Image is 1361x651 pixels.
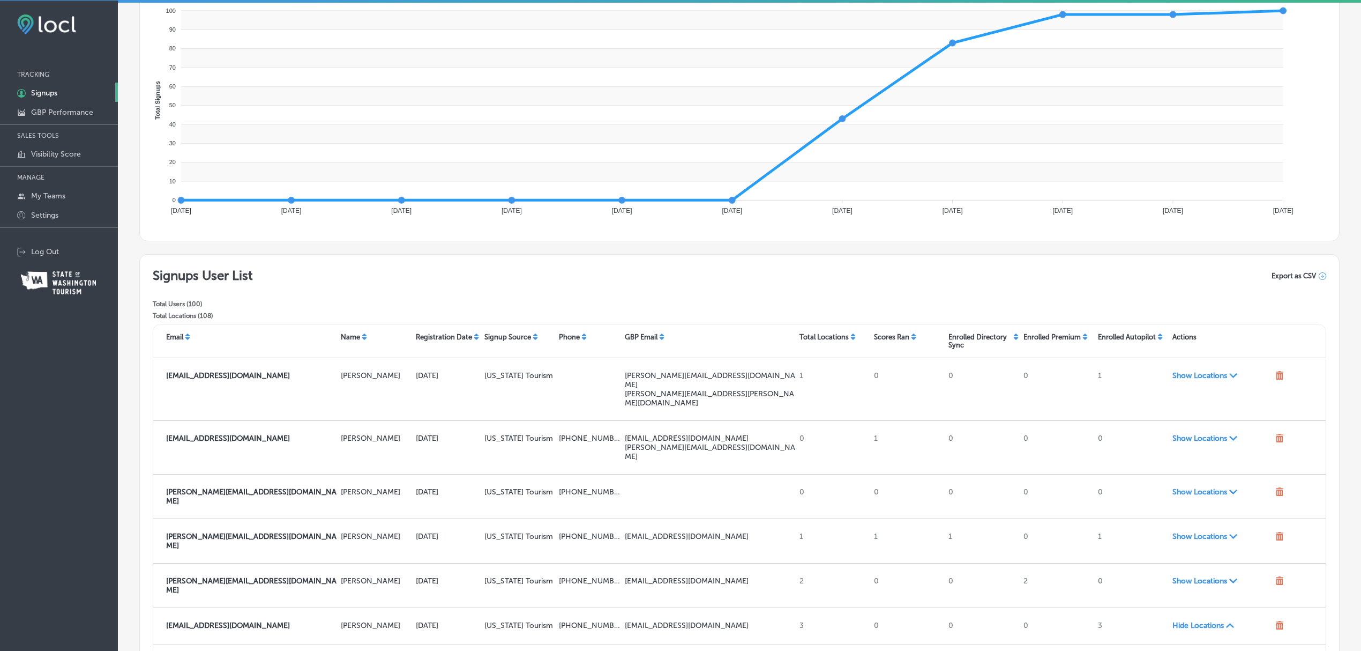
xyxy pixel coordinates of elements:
[416,532,480,541] p: [DATE]
[722,207,743,214] tspan: [DATE]
[795,572,870,599] div: 2
[1023,333,1081,341] p: Enrolled Premium
[874,333,909,341] p: Scores Ran
[1275,576,1284,587] span: Remove user from your referral organization.
[166,621,336,630] p: ben@lecole.com
[943,207,963,214] tspan: [DATE]
[870,430,944,465] div: 1
[169,140,176,146] tspan: 30
[166,532,336,550] p: jon.m@columbiariverhottubs.com
[154,81,161,120] text: Total Signups
[1019,528,1094,554] div: 0
[559,333,580,341] p: Phone
[795,367,870,412] div: 1
[1163,207,1183,214] tspan: [DATE]
[171,207,191,214] tspan: [DATE]
[1094,367,1168,412] div: 1
[31,211,58,220] p: Settings
[166,576,336,595] p: figgins@figginswine.com
[169,83,176,90] tspan: 60
[559,532,620,541] p: [PHONE_NUMBER]
[1275,532,1284,543] span: Remove user from your referral organization.
[625,576,795,586] p: figginswinestudio@gmail.com
[1172,621,1272,630] span: Hide Locations
[944,528,1019,554] div: 1
[484,487,555,497] p: [US_STATE] Tourism
[166,8,176,14] tspan: 100
[832,207,853,214] tspan: [DATE]
[1098,333,1156,341] p: Enrolled Autopilot
[416,576,480,586] p: [DATE]
[1019,483,1094,510] div: 0
[559,487,620,497] p: [PHONE_NUMBER]
[1275,487,1284,498] span: Remove user from your referral organization.
[341,621,411,630] p: Ben Dimitri
[166,371,336,380] p: cedartosurfcampground@gmail.com
[944,367,1019,412] div: 0
[1094,483,1168,510] div: 0
[416,434,480,443] p: [DATE]
[31,191,65,201] p: My Teams
[502,207,522,214] tspan: [DATE]
[1273,207,1293,214] tspan: [DATE]
[169,178,176,184] tspan: 10
[870,367,944,412] div: 0
[416,333,472,341] p: Registration Date
[944,572,1019,599] div: 0
[281,207,302,214] tspan: [DATE]
[341,333,360,341] p: Name
[169,64,176,71] tspan: 70
[1275,621,1284,632] span: Remove user from your referral organization.
[166,576,336,595] strong: [PERSON_NAME][EMAIL_ADDRESS][DOMAIN_NAME]
[625,621,795,630] p: ben@lecole.com
[870,572,944,599] div: 0
[795,528,870,554] div: 1
[1019,430,1094,465] div: 0
[31,150,81,159] p: Visibility Score
[559,576,620,586] p: [PHONE_NUMBER]
[17,14,76,34] img: fda3e92497d09a02dc62c9cd864e3231.png
[1094,572,1168,599] div: 0
[31,108,93,117] p: GBP Performance
[484,434,555,443] p: [US_STATE] Tourism
[169,45,176,51] tspan: 80
[1172,576,1272,586] span: Show Locations
[795,617,870,636] div: 3
[795,430,870,465] div: 0
[169,26,176,33] tspan: 90
[625,333,657,341] p: GBP Email
[625,389,795,408] p: sylvana.sorrells@gmail.com
[944,617,1019,636] div: 0
[173,197,176,203] tspan: 0
[153,312,253,320] p: Total Locations ( 108 )
[944,483,1019,510] div: 0
[31,88,57,98] p: Signups
[166,487,336,506] strong: [PERSON_NAME][EMAIL_ADDRESS][DOMAIN_NAME]
[153,268,253,283] h2: Signups User List
[169,121,176,128] tspan: 40
[341,487,411,497] p: Jennifer Larson
[484,532,555,541] p: [US_STATE] Tourism
[416,621,480,630] p: [DATE]
[166,333,183,341] p: Email
[169,159,176,165] tspan: 20
[391,207,412,214] tspan: [DATE]
[341,434,411,443] p: Christina Brischetto
[341,576,411,586] p: Katie Carter
[166,532,336,550] strong: [PERSON_NAME][EMAIL_ADDRESS][DOMAIN_NAME]
[484,371,555,380] p: [US_STATE] Tourism
[625,532,795,541] p: columbiariverhottubs@gmail.com
[1275,434,1284,445] span: Remove user from your referral organization.
[1019,367,1094,412] div: 0
[484,576,555,586] p: [US_STATE] Tourism
[416,487,480,497] p: [DATE]
[625,371,795,389] p: sylvana@cedartosurf.com
[1019,617,1094,636] div: 0
[1172,333,1197,341] p: Actions
[870,483,944,510] div: 0
[1172,487,1272,497] span: Show Locations
[1094,528,1168,554] div: 1
[416,371,480,380] p: [DATE]
[166,487,336,506] p: jennifer@bookwalterwines.com
[31,247,59,256] p: Log Out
